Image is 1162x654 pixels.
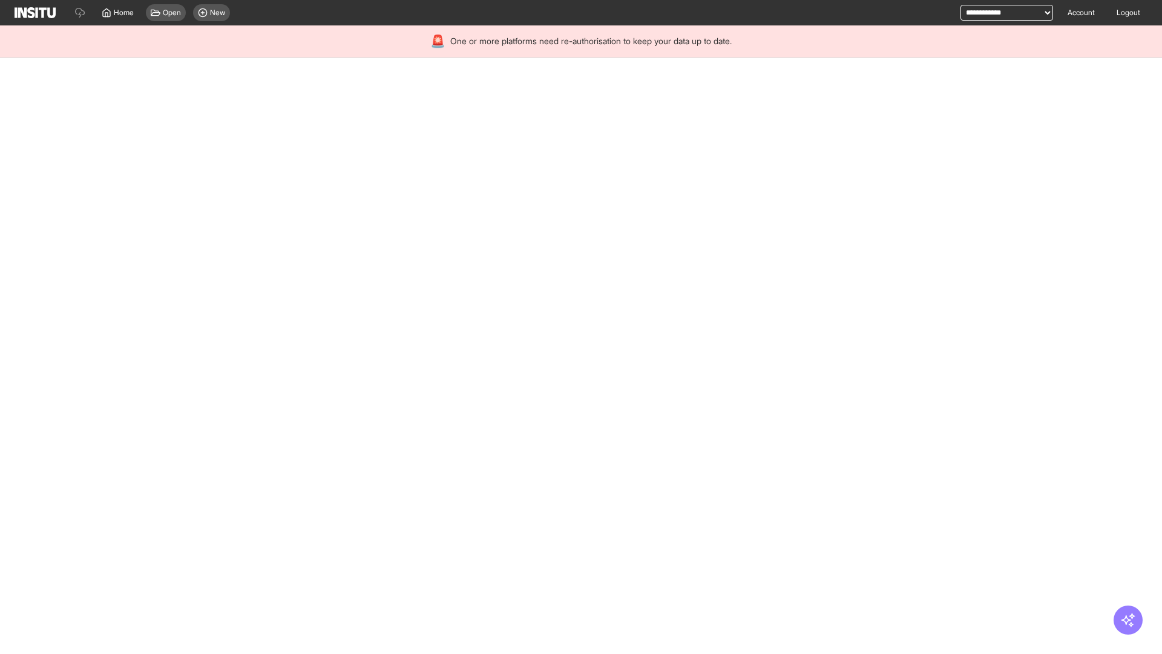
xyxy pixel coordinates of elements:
[430,33,445,50] div: 🚨
[163,8,181,18] span: Open
[210,8,225,18] span: New
[450,35,732,47] span: One or more platforms need re-authorisation to keep your data up to date.
[114,8,134,18] span: Home
[15,7,56,18] img: Logo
